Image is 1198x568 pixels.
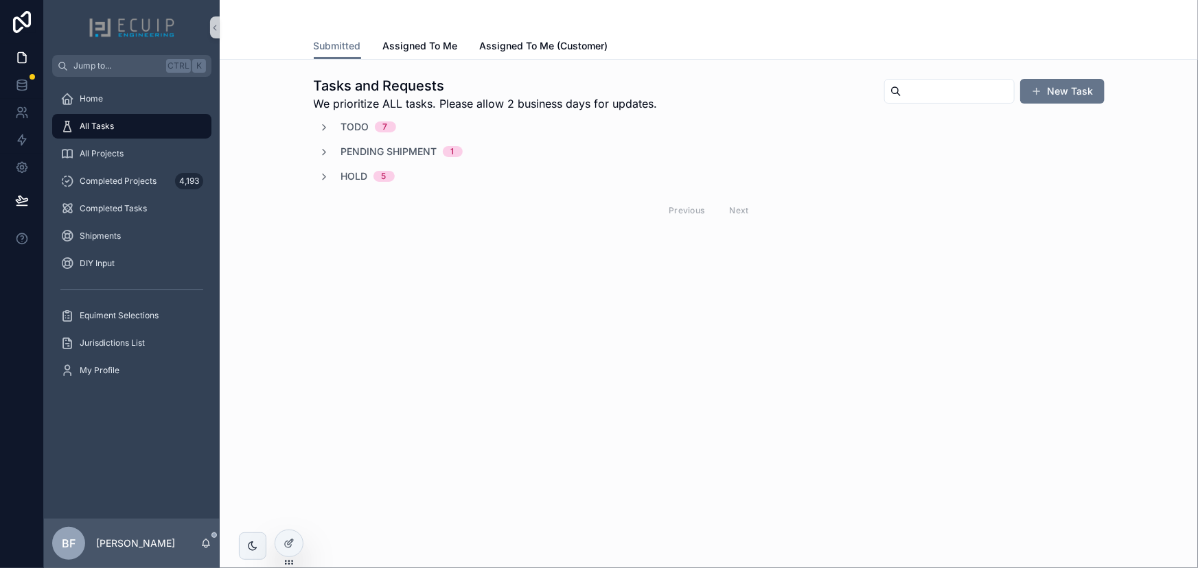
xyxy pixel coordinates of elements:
div: scrollable content [44,77,220,401]
span: All Tasks [80,121,114,132]
a: Completed Projects4,193 [52,169,211,193]
div: 5 [382,171,387,182]
span: Shipments [80,230,121,241]
a: Jurisdictions List [52,331,211,355]
span: We prioritize ALL tasks. Please allow 2 business days for updates. [314,95,658,112]
span: DIY Input [80,258,115,269]
span: Hold [341,169,368,183]
span: K [194,60,205,71]
a: Equiment Selections [52,303,211,328]
a: Shipments [52,224,211,248]
span: Jurisdictions List [80,338,145,348]
span: Assigned To Me [383,39,458,53]
div: 4,193 [175,173,203,189]
a: DIY Input [52,251,211,276]
span: Todo [341,120,369,134]
span: Submitted [314,39,361,53]
div: 7 [383,121,388,132]
span: Home [80,93,103,104]
span: Equiment Selections [80,310,159,321]
span: Completed Tasks [80,203,147,214]
button: New Task [1020,79,1105,104]
span: Ctrl [166,59,191,73]
a: Submitted [314,34,361,60]
a: Completed Tasks [52,196,211,221]
img: App logo [89,16,175,38]
span: Jump to... [73,60,161,71]
h1: Tasks and Requests [314,76,658,95]
button: Jump to...CtrlK [52,55,211,77]
a: Assigned To Me (Customer) [480,34,608,61]
a: Assigned To Me [383,34,458,61]
a: My Profile [52,358,211,383]
p: [PERSON_NAME] [96,536,175,550]
span: Pending Shipment [341,145,437,158]
a: All Projects [52,141,211,166]
span: All Projects [80,148,124,159]
span: Assigned To Me (Customer) [480,39,608,53]
span: My Profile [80,365,119,376]
span: BF [62,535,76,552]
a: All Tasks [52,114,211,139]
span: Completed Projects [80,176,157,187]
div: 1 [451,146,454,157]
a: Home [52,86,211,111]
